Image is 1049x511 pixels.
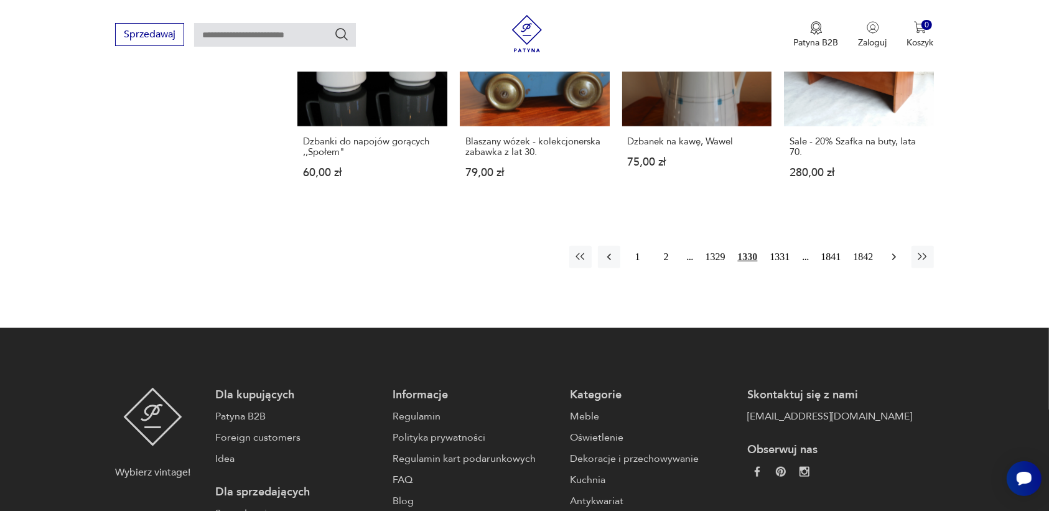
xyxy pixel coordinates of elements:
a: Regulamin kart podarunkowych [393,451,557,466]
p: Obserwuj nas [747,443,912,457]
p: Dla sprzedających [215,485,380,500]
p: 79,00 zł [465,167,604,178]
h3: Blaszany wózek - kolekcjonerska zabawka z lat 30. [465,136,604,157]
a: Foreign customers [215,430,380,445]
h3: Dzbanek na kawę, Wawel [628,136,767,147]
p: Kategorie [570,388,735,403]
img: Patyna - sklep z meblami i dekoracjami vintage [123,388,182,446]
p: 60,00 zł [303,167,442,178]
p: Dla kupujących [215,388,380,403]
a: Polityka prywatności [393,430,557,445]
h3: Dzbanki do napojów gorących ,,Społem" [303,136,442,157]
button: 2 [655,246,678,268]
img: Ikonka użytkownika [867,21,879,34]
p: Zaloguj [859,37,887,49]
a: FAQ [393,472,557,487]
p: Informacje [393,388,557,403]
a: Meble [570,409,735,424]
a: Blog [393,494,557,509]
a: Dekoracje i przechowywanie [570,451,735,466]
p: 280,00 zł [790,167,928,178]
a: Antykwariat [570,494,735,509]
div: 0 [921,20,932,30]
button: 1842 [851,246,877,268]
iframe: Smartsupp widget button [1007,461,1042,496]
a: [EMAIL_ADDRESS][DOMAIN_NAME] [747,409,912,424]
img: c2fd9cf7f39615d9d6839a72ae8e59e5.webp [800,467,809,477]
a: Ikona medaluPatyna B2B [794,21,839,49]
button: 1329 [702,246,729,268]
a: Kuchnia [570,472,735,487]
p: Skontaktuj się z nami [747,388,912,403]
button: Szukaj [334,27,349,42]
p: 75,00 zł [628,157,767,167]
h3: Sale - 20% Szafka na buty, lata 70. [790,136,928,157]
img: Ikona medalu [810,21,823,35]
img: Patyna - sklep z meblami i dekoracjami vintage [508,15,546,52]
a: Idea [215,451,380,466]
button: 1 [627,246,649,268]
button: Zaloguj [859,21,887,49]
p: Patyna B2B [794,37,839,49]
button: 1330 [735,246,761,268]
button: Sprzedawaj [115,23,184,46]
button: 1841 [818,246,844,268]
a: Regulamin [393,409,557,424]
p: Wybierz vintage! [115,465,190,480]
a: Oświetlenie [570,430,735,445]
button: 1331 [767,246,793,268]
a: Sprzedawaj [115,31,184,40]
button: 0Koszyk [907,21,934,49]
p: Koszyk [907,37,934,49]
a: Patyna B2B [215,409,380,424]
img: Ikona koszyka [914,21,926,34]
img: da9060093f698e4c3cedc1453eec5031.webp [752,467,762,477]
button: Patyna B2B [794,21,839,49]
img: 37d27d81a828e637adc9f9cb2e3d3a8a.webp [776,467,786,477]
